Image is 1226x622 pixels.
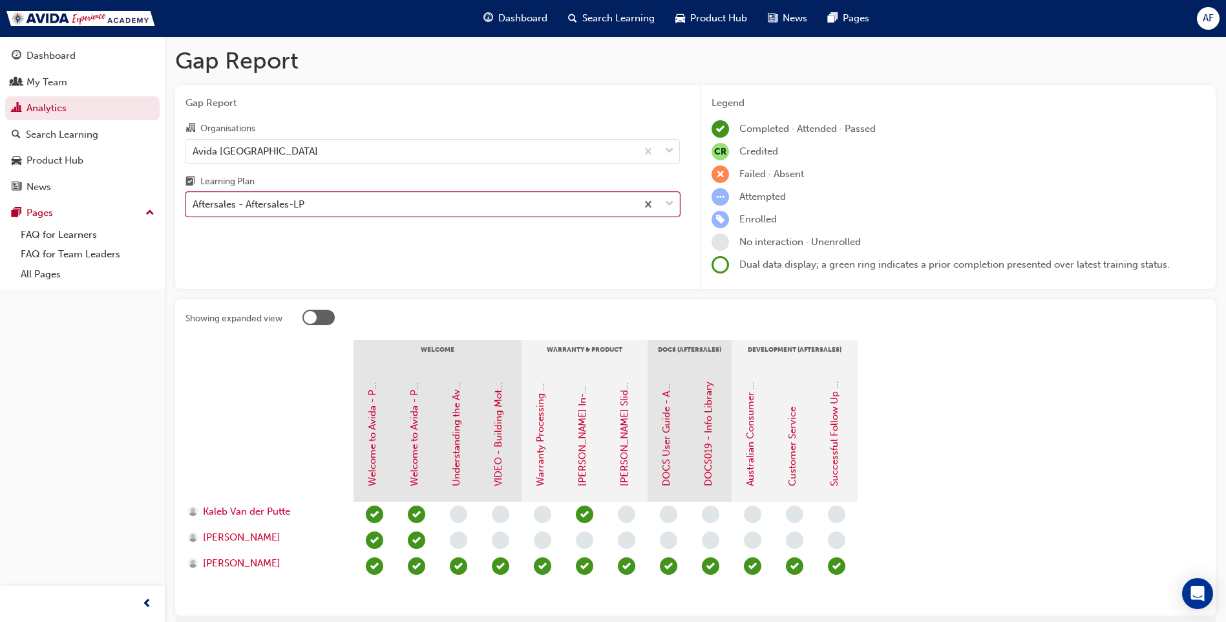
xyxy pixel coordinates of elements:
[26,48,76,63] div: Dashboard
[522,340,648,372] div: Warranty & Product
[576,506,593,523] span: learningRecordVerb_PASS-icon
[203,556,280,571] span: [PERSON_NAME]
[783,11,807,26] span: News
[26,153,83,168] div: Product Hub
[660,531,677,549] span: learningRecordVerb_NONE-icon
[568,10,577,27] span: search-icon
[1182,578,1213,609] div: Open Intercom Messenger
[744,557,761,575] span: learningRecordVerb_PASS-icon
[618,531,635,549] span: learningRecordVerb_NONE-icon
[739,191,786,202] span: Attempted
[473,5,558,32] a: guage-iconDashboard
[450,557,467,575] span: learningRecordVerb_PASS-icon
[188,530,341,545] a: [PERSON_NAME]
[5,70,160,94] a: My Team
[702,557,719,575] span: learningRecordVerb_COMPLETE-icon
[675,10,685,27] span: car-icon
[648,340,732,372] div: DOCS (Aftersales)
[492,557,509,575] span: learningRecordVerb_PASS-icon
[661,325,672,486] a: DOCS User Guide - Access to DOCS
[26,180,51,195] div: News
[6,11,155,26] img: Trak
[739,123,876,134] span: Completed · Attended · Passed
[768,10,777,27] span: news-icon
[5,96,160,120] a: Analytics
[744,506,761,523] span: learningRecordVerb_NONE-icon
[712,120,729,138] span: learningRecordVerb_COMPLETE-icon
[366,506,383,523] span: learningRecordVerb_PASS-icon
[5,123,160,147] a: Search Learning
[175,47,1216,75] h1: Gap Report
[1197,7,1220,30] button: AF
[739,236,861,248] span: No interaction · Unenrolled
[843,11,869,26] span: Pages
[757,5,818,32] a: news-iconNews
[712,166,729,183] span: learningRecordVerb_FAIL-icon
[618,506,635,523] span: learningRecordVerb_NONE-icon
[582,11,655,26] span: Search Learning
[366,531,383,549] span: learningRecordVerb_PASS-icon
[200,122,255,135] div: Organisations
[786,531,803,549] span: learningRecordVerb_NONE-icon
[203,504,290,519] span: Kaleb Van der Putte
[739,145,778,157] span: Credited
[5,41,160,201] button: DashboardMy TeamAnalyticsSearch LearningProduct HubNews
[193,144,318,158] div: Avida [GEOGRAPHIC_DATA]
[483,10,493,27] span: guage-icon
[665,196,674,213] span: down-icon
[534,531,551,549] span: learningRecordVerb_NONE-icon
[534,557,551,575] span: learningRecordVerb_COMPLETE-icon
[366,557,383,575] span: learningRecordVerb_PASS-icon
[576,557,593,575] span: learningRecordVerb_PASS-icon
[5,44,160,68] a: Dashboard
[618,557,635,575] span: learningRecordVerb_PASS-icon
[354,340,522,372] div: Welcome
[188,504,341,519] a: Kaleb Van der Putte
[185,177,195,188] span: learningplan-icon
[12,155,21,167] span: car-icon
[702,531,719,549] span: learningRecordVerb_NONE-icon
[16,225,160,245] a: FAQ for Learners
[498,11,547,26] span: Dashboard
[145,205,154,222] span: up-icon
[818,5,880,32] a: pages-iconPages
[702,506,719,523] span: learningRecordVerb_NONE-icon
[712,188,729,206] span: learningRecordVerb_ATTEMPT-icon
[744,531,761,549] span: learningRecordVerb_NONE-icon
[12,50,21,62] span: guage-icon
[408,506,425,523] span: learningRecordVerb_PASS-icon
[732,340,858,372] div: Development (Aftersales)
[185,312,282,325] div: Showing expanded view
[142,596,152,612] span: prev-icon
[26,75,67,90] div: My Team
[12,182,21,193] span: news-icon
[828,506,845,523] span: learningRecordVerb_NONE-icon
[703,381,714,486] a: DOCS019 - Info Library
[12,77,21,89] span: people-icon
[5,201,160,225] button: Pages
[828,557,845,575] span: learningRecordVerb_PASS-icon
[712,211,729,228] span: learningRecordVerb_ENROLL-icon
[739,259,1170,270] span: Dual data display; a green ring indicates a prior completion presented over latest training status.
[450,506,467,523] span: learningRecordVerb_NONE-icon
[739,168,804,180] span: Failed · Absent
[16,264,160,284] a: All Pages
[185,123,195,134] span: organisation-icon
[745,371,756,486] a: Australian Consumer Law
[12,103,21,114] span: chart-icon
[16,244,160,264] a: FAQ for Team Leaders
[665,5,757,32] a: car-iconProduct Hub
[534,506,551,523] span: learningRecordVerb_NONE-icon
[492,506,509,523] span: learningRecordVerb_NONE-icon
[828,10,838,27] span: pages-icon
[5,149,160,173] a: Product Hub
[660,506,677,523] span: learningRecordVerb_NONE-icon
[26,127,98,142] div: Search Learning
[787,407,798,486] a: Customer Service
[193,197,304,212] div: Aftersales - Aftersales-LP
[26,206,53,220] div: Pages
[712,143,729,160] span: null-icon
[5,175,160,199] a: News
[12,129,21,141] span: search-icon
